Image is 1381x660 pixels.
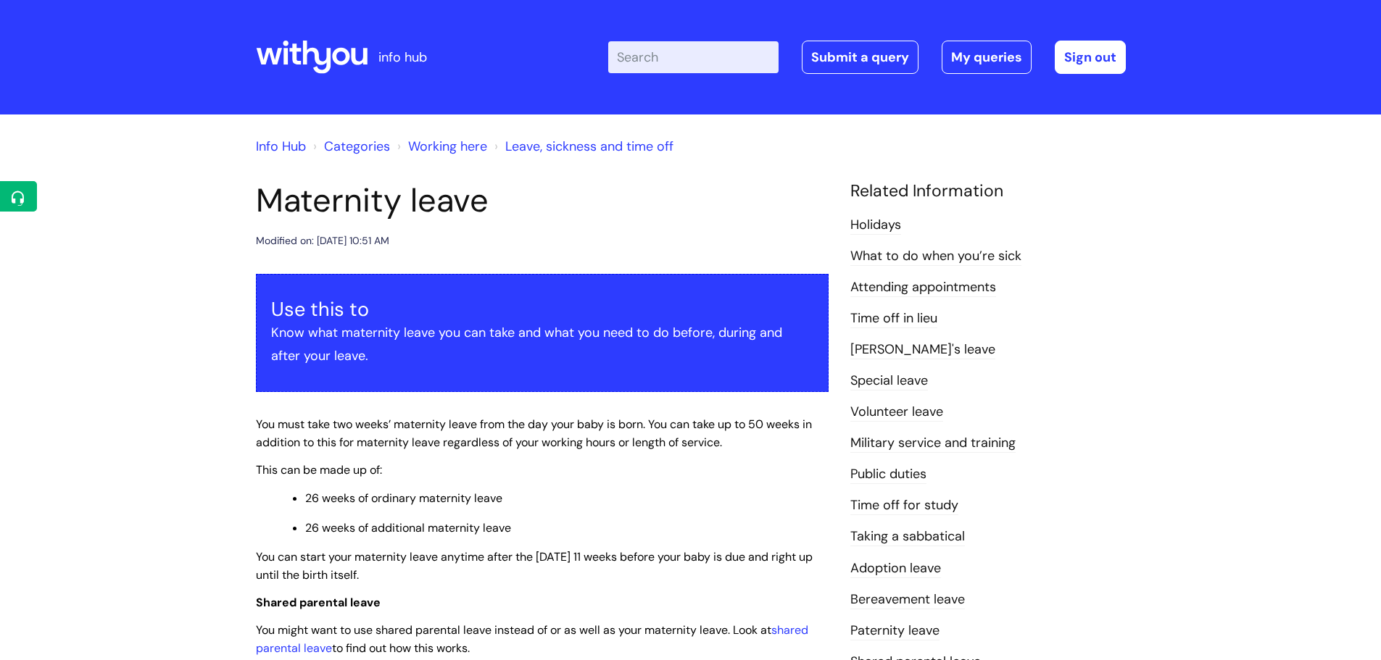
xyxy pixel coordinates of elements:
a: Attending appointments [850,278,996,297]
p: info hub [378,46,427,69]
div: | - [608,41,1126,74]
a: Time off for study [850,496,958,515]
a: What to do when you’re sick [850,247,1021,266]
h3: Use this to [271,298,813,321]
a: Submit a query [802,41,918,74]
a: [PERSON_NAME]'s leave [850,341,995,359]
a: Adoption leave [850,559,941,578]
a: Holidays [850,216,901,235]
a: Military service and training [850,434,1016,453]
span: This can be made up of: [256,462,382,477]
h4: Related Information [850,181,1126,201]
a: Bereavement leave [850,590,965,609]
p: Know what maternity leave you can take and what you need to do before, during and after your leave. [271,321,813,368]
a: Info Hub [256,138,306,155]
a: Special leave [850,372,928,390]
a: Sign out [1055,41,1126,74]
li: Working here [394,135,487,158]
span: You might want to use shared parental leave instead of or as well as your maternity leave. Look a... [256,622,808,656]
a: Taking a sabbatical [850,527,965,546]
a: Categories [324,138,390,155]
span: Shared parental leave [256,595,381,610]
span: You must take two weeks’ maternity leave from the day your baby is born. You can take up to 50 we... [256,417,812,450]
li: Leave, sickness and time off [491,135,673,158]
span: You can start your maternity leave anytime after the [DATE] 11 weeks before your baby is due and ... [256,549,813,582]
a: Time off in lieu [850,309,937,328]
a: Volunteer leave [850,403,943,422]
a: My queries [942,41,1032,74]
span: 26 weeks of ordinary maternity leave [305,490,502,506]
a: Working here [408,138,487,155]
li: Solution home [310,135,390,158]
div: Modified on: [DATE] 10:51 AM [256,232,389,250]
h1: Maternity leave [256,181,829,220]
a: Leave, sickness and time off [505,138,673,155]
input: Search [608,41,779,73]
a: Public duties [850,465,926,484]
a: Paternity leave [850,622,940,640]
span: 26 weeks of additional maternity leave [305,520,511,535]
